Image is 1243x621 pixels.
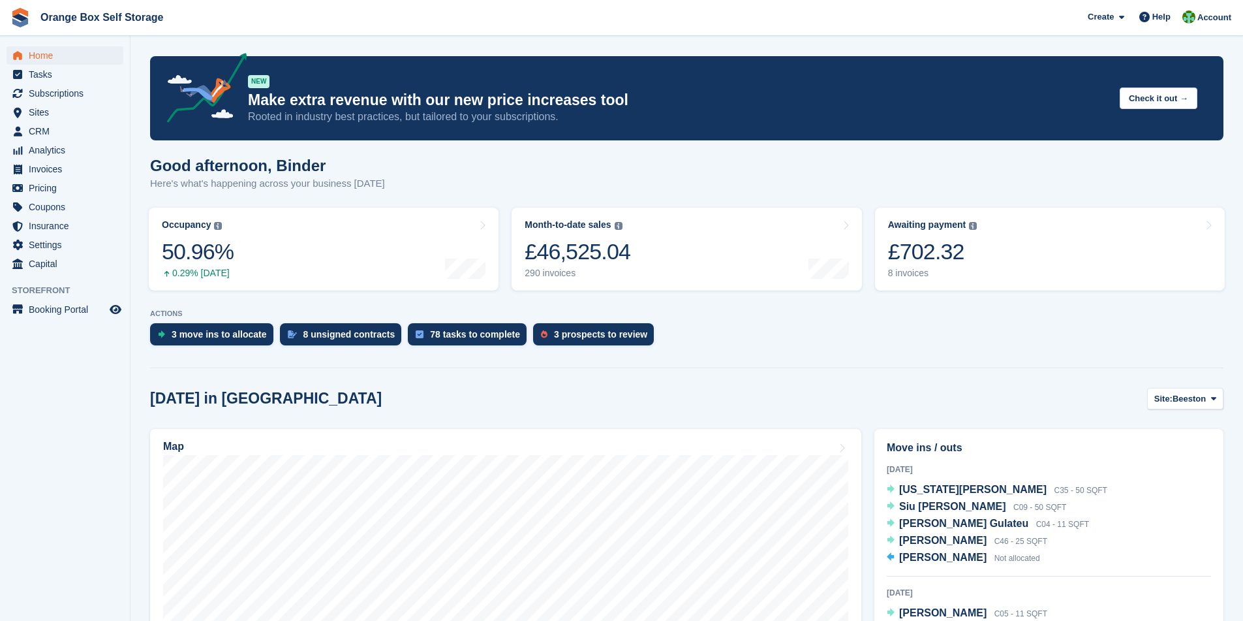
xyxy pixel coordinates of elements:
[10,8,30,27] img: stora-icon-8386f47178a22dfd0bd8f6a31ec36ba5ce8667c1dd55bd0f319d3a0aa187defe.svg
[512,208,861,291] a: Month-to-date sales £46,525.04 290 invoices
[35,7,169,28] a: Orange Box Self Storage
[525,219,611,231] div: Month-to-date sales
[29,46,107,65] span: Home
[29,255,107,273] span: Capital
[541,330,547,338] img: prospect-51fa495bee0391a8d652442698ab0144808aea92771e9ea1ae160a38d050c398.svg
[899,501,1006,512] span: Siu [PERSON_NAME]
[1120,88,1197,109] button: Check it out →
[888,268,977,279] div: 8 invoices
[1173,392,1206,406] span: Beeston
[29,198,107,216] span: Coupons
[887,516,1089,533] a: [PERSON_NAME] Gulateu C04 - 11 SQFT
[150,176,385,191] p: Here's what's happening across your business [DATE]
[29,300,107,319] span: Booking Portal
[887,587,1211,599] div: [DATE]
[554,329,647,340] div: 3 prospects to review
[7,236,123,254] a: menu
[150,157,385,174] h1: Good afternoon, Binder
[288,330,297,338] img: contract_signature_icon-13c848040528278c33f63329250d36e43548de30e8caae1d1a13099fd9432cc5.svg
[430,329,520,340] div: 78 tasks to complete
[7,160,123,178] a: menu
[1197,11,1231,24] span: Account
[875,208,1225,291] a: Awaiting payment £702.32 8 invoices
[1152,10,1171,24] span: Help
[7,198,123,216] a: menu
[408,323,533,352] a: 78 tasks to complete
[162,268,234,279] div: 0.29% [DATE]
[7,217,123,235] a: menu
[887,464,1211,475] div: [DATE]
[248,110,1109,124] p: Rooted in industry best practices, but tailored to your subscriptions.
[887,499,1066,516] a: Siu [PERSON_NAME] C09 - 50 SQFT
[214,222,222,230] img: icon-info-grey-7440780725fd019a000dd9b08b2336e03edf1995a4989e88bcd33f0948082b44.svg
[29,122,107,140] span: CRM
[1054,486,1107,495] span: C35 - 50 SQFT
[888,219,966,231] div: Awaiting payment
[969,222,977,230] img: icon-info-grey-7440780725fd019a000dd9b08b2336e03edf1995a4989e88bcd33f0948082b44.svg
[7,179,123,197] a: menu
[525,268,630,279] div: 290 invoices
[1154,392,1173,406] span: Site:
[899,484,1047,495] span: [US_STATE][PERSON_NAME]
[29,141,107,159] span: Analytics
[994,537,1047,546] span: C46 - 25 SQFT
[29,160,107,178] span: Invoices
[1036,520,1089,529] span: C04 - 11 SQFT
[7,103,123,121] a: menu
[150,323,280,352] a: 3 move ins to allocate
[162,219,211,231] div: Occupancy
[7,141,123,159] a: menu
[163,441,184,453] h2: Map
[899,535,987,546] span: [PERSON_NAME]
[887,482,1107,499] a: [US_STATE][PERSON_NAME] C35 - 50 SQFT
[525,238,630,265] div: £46,525.04
[7,255,123,273] a: menu
[888,238,977,265] div: £702.32
[994,554,1040,563] span: Not allocated
[29,84,107,103] span: Subscriptions
[1147,388,1223,409] button: Site: Beeston
[150,390,382,407] h2: [DATE] in [GEOGRAPHIC_DATA]
[887,533,1047,550] a: [PERSON_NAME] C46 - 25 SQFT
[994,609,1047,618] span: C05 - 11 SQFT
[1182,10,1195,24] img: Binder Bhardwaj
[7,65,123,84] a: menu
[29,236,107,254] span: Settings
[7,46,123,65] a: menu
[416,330,423,338] img: task-75834270c22a3079a89374b754ae025e5fb1db73e45f91037f5363f120a921f8.svg
[280,323,408,352] a: 8 unsigned contracts
[29,179,107,197] span: Pricing
[7,122,123,140] a: menu
[12,284,130,297] span: Storefront
[29,103,107,121] span: Sites
[899,607,987,618] span: [PERSON_NAME]
[172,329,267,340] div: 3 move ins to allocate
[149,208,499,291] a: Occupancy 50.96% 0.29% [DATE]
[158,330,165,338] img: move_ins_to_allocate_icon-fdf77a2bb77ea45bf5b3d319d69a93e2d87916cf1d5bf7949dd705db3b84f3ca.svg
[899,552,987,563] span: [PERSON_NAME]
[533,323,660,352] a: 3 prospects to review
[248,91,1109,110] p: Make extra revenue with our new price increases tool
[887,440,1211,456] h2: Move ins / outs
[899,518,1028,529] span: [PERSON_NAME] Gulateu
[7,300,123,319] a: menu
[156,53,247,127] img: price-adjustments-announcement-icon-8257ccfd72463d97f412b2fc003d46551f7dbcb40ab6d574587a9cd5c0d94...
[7,84,123,103] a: menu
[248,75,269,88] div: NEW
[108,302,123,317] a: Preview store
[615,222,622,230] img: icon-info-grey-7440780725fd019a000dd9b08b2336e03edf1995a4989e88bcd33f0948082b44.svg
[1088,10,1114,24] span: Create
[29,217,107,235] span: Insurance
[1013,503,1066,512] span: C09 - 50 SQFT
[303,329,395,340] div: 8 unsigned contracts
[150,310,1223,318] p: ACTIONS
[887,550,1040,567] a: [PERSON_NAME] Not allocated
[162,238,234,265] div: 50.96%
[29,65,107,84] span: Tasks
